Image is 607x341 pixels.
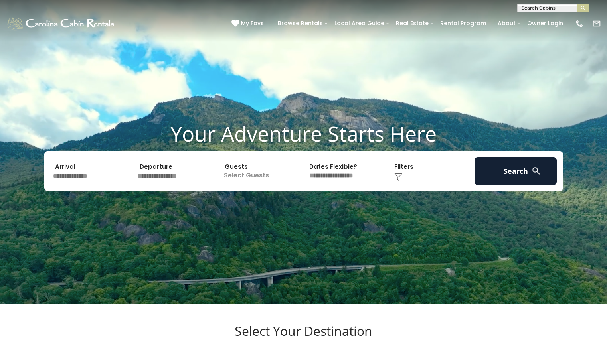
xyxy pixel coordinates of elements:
[241,19,264,28] span: My Favs
[231,19,266,28] a: My Favs
[274,17,327,30] a: Browse Rentals
[394,173,402,181] img: filter--v1.png
[531,166,541,176] img: search-regular-white.png
[6,121,601,146] h1: Your Adventure Starts Here
[475,157,557,185] button: Search
[436,17,490,30] a: Rental Program
[592,19,601,28] img: mail-regular-white.png
[494,17,520,30] a: About
[392,17,433,30] a: Real Estate
[6,16,117,32] img: White-1-1-2.png
[330,17,388,30] a: Local Area Guide
[220,157,302,185] p: Select Guests
[575,19,584,28] img: phone-regular-white.png
[523,17,567,30] a: Owner Login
